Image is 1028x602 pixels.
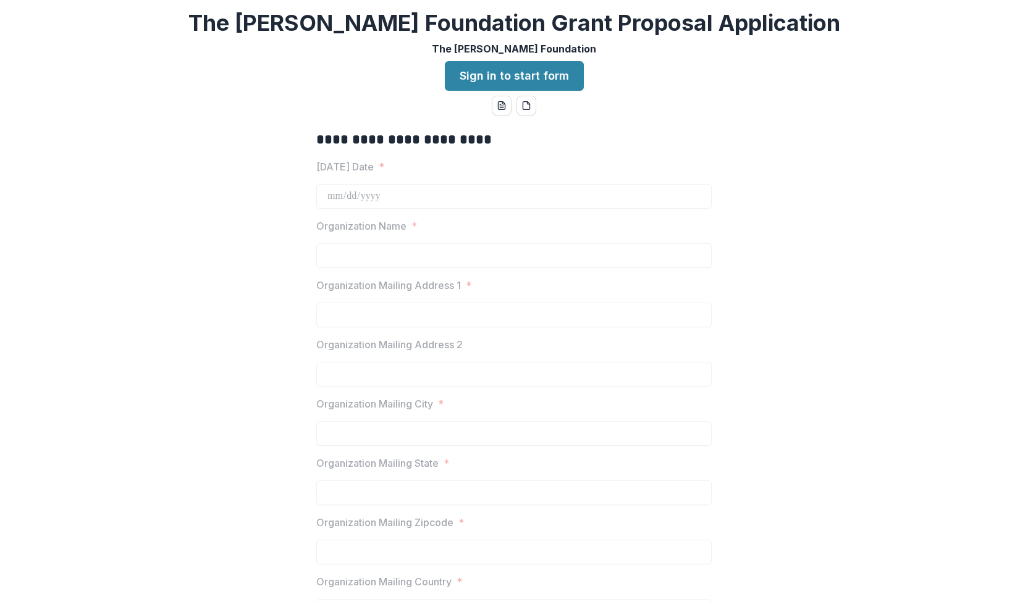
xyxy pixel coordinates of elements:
p: Organization Mailing City [316,396,433,411]
p: Organization Mailing Address 2 [316,337,463,352]
a: Sign in to start form [445,61,584,91]
p: The [PERSON_NAME] Foundation [432,41,596,56]
button: pdf-download [516,96,536,115]
p: Organization Mailing Zipcode [316,515,453,530]
p: [DATE] Date [316,159,374,174]
p: Organization Mailing Address 1 [316,278,461,293]
button: word-download [492,96,512,115]
p: Organization Name [316,219,407,233]
h2: The [PERSON_NAME] Foundation Grant Proposal Application [188,10,840,36]
p: Organization Mailing Country [316,574,452,589]
p: Organization Mailing State [316,456,439,470]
